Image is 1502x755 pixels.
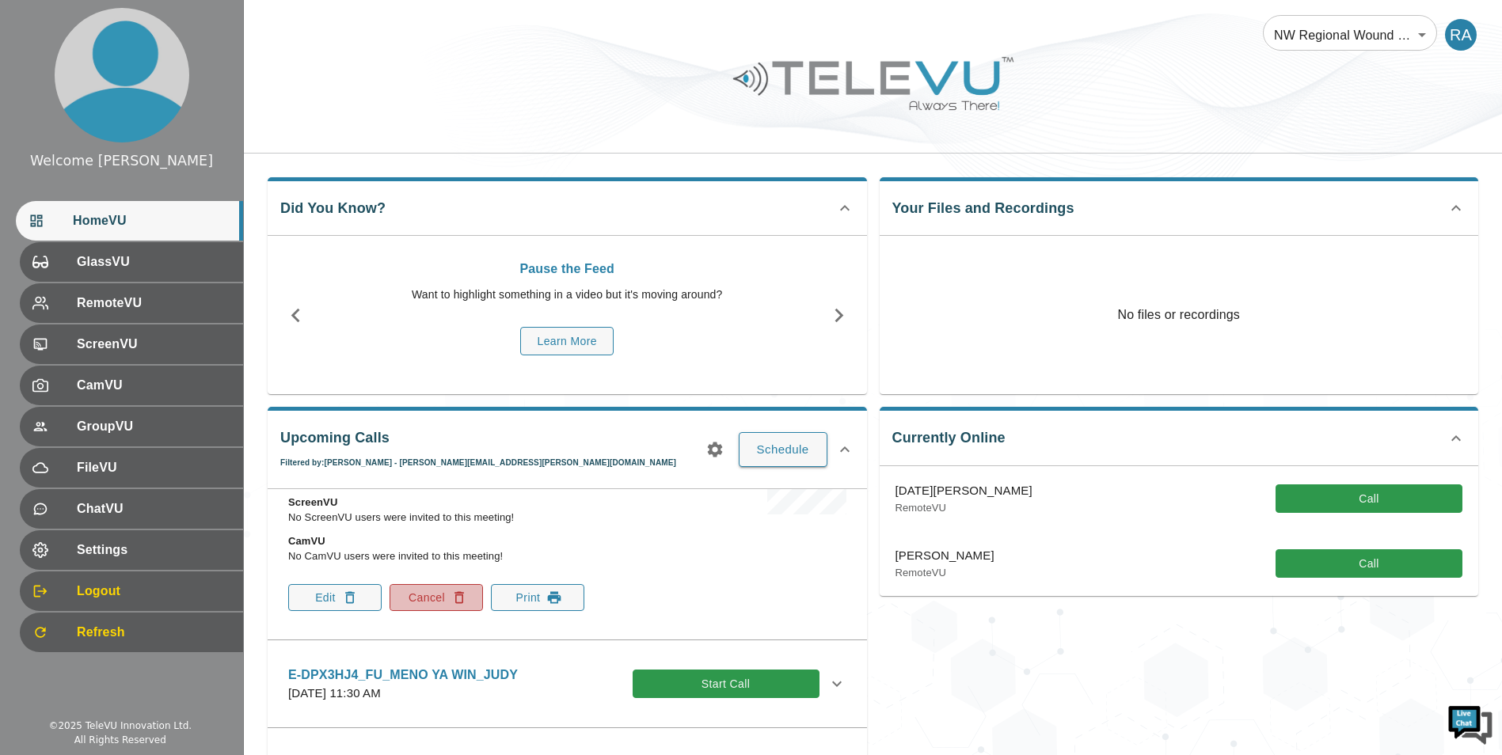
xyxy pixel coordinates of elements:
[332,286,803,303] p: Want to highlight something in a video but it's moving around?
[260,8,298,46] div: Minimize live chat window
[27,74,67,113] img: d_736959983_company_1615157101543_736959983
[77,582,230,601] span: Logout
[739,432,827,467] button: Schedule
[731,51,1016,116] img: Logo
[332,260,803,279] p: Pause the Feed
[895,482,1032,500] p: [DATE][PERSON_NAME]
[20,489,243,529] div: ChatVU
[73,211,230,230] span: HomeVU
[20,366,243,405] div: CamVU
[491,584,584,611] button: Print
[895,500,1032,516] p: RemoteVU
[20,283,243,323] div: RemoteVU
[1263,13,1437,57] div: NW Regional Wound Care
[77,499,230,518] span: ChatVU
[20,530,243,570] div: Settings
[20,571,243,611] div: Logout
[77,541,230,560] span: Settings
[8,432,302,488] textarea: Type your message and hit 'Enter'
[288,548,592,564] p: No CamVU users were invited to this meeting!
[288,584,382,611] button: Edit
[520,327,614,356] button: Learn More
[30,150,213,171] div: Welcome [PERSON_NAME]
[82,83,266,104] div: Chat with us now
[288,533,592,549] p: CamVU
[77,458,230,477] span: FileVU
[77,335,230,354] span: ScreenVU
[288,685,518,703] p: [DATE] 11:30 AM
[20,448,243,488] div: FileVU
[55,8,189,142] img: profile.png
[390,584,483,611] button: Cancel
[1447,700,1494,747] img: Chat Widget
[288,495,592,510] p: ScreenVU
[77,623,230,642] span: Refresh
[77,294,230,313] span: RemoteVU
[77,376,230,395] span: CamVU
[92,199,219,359] span: We're online!
[1276,484,1462,514] button: Call
[48,719,192,733] div: © 2025 TeleVU Innovation Ltd.
[633,670,819,699] button: Start Call
[1276,549,1462,579] button: Call
[74,733,166,747] div: All Rights Reserved
[16,201,243,241] div: HomeVU
[77,252,230,271] span: GlassVU
[288,666,518,685] p: E-DPX3HJ4_FU_MENO YA WIN_JUDY
[895,565,994,581] p: RemoteVU
[77,417,230,436] span: GroupVU
[880,236,1479,394] p: No files or recordings
[20,613,243,652] div: Refresh
[288,510,592,525] p: No ScreenVU users were invited to this meeting!
[276,656,859,712] div: E-DPX3HJ4_FU_MENO YA WIN_JUDY[DATE] 11:30 AMStart Call
[20,407,243,446] div: GroupVU
[895,547,994,565] p: [PERSON_NAME]
[20,324,243,364] div: ScreenVU
[20,242,243,282] div: GlassVU
[1445,19,1477,51] div: RA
